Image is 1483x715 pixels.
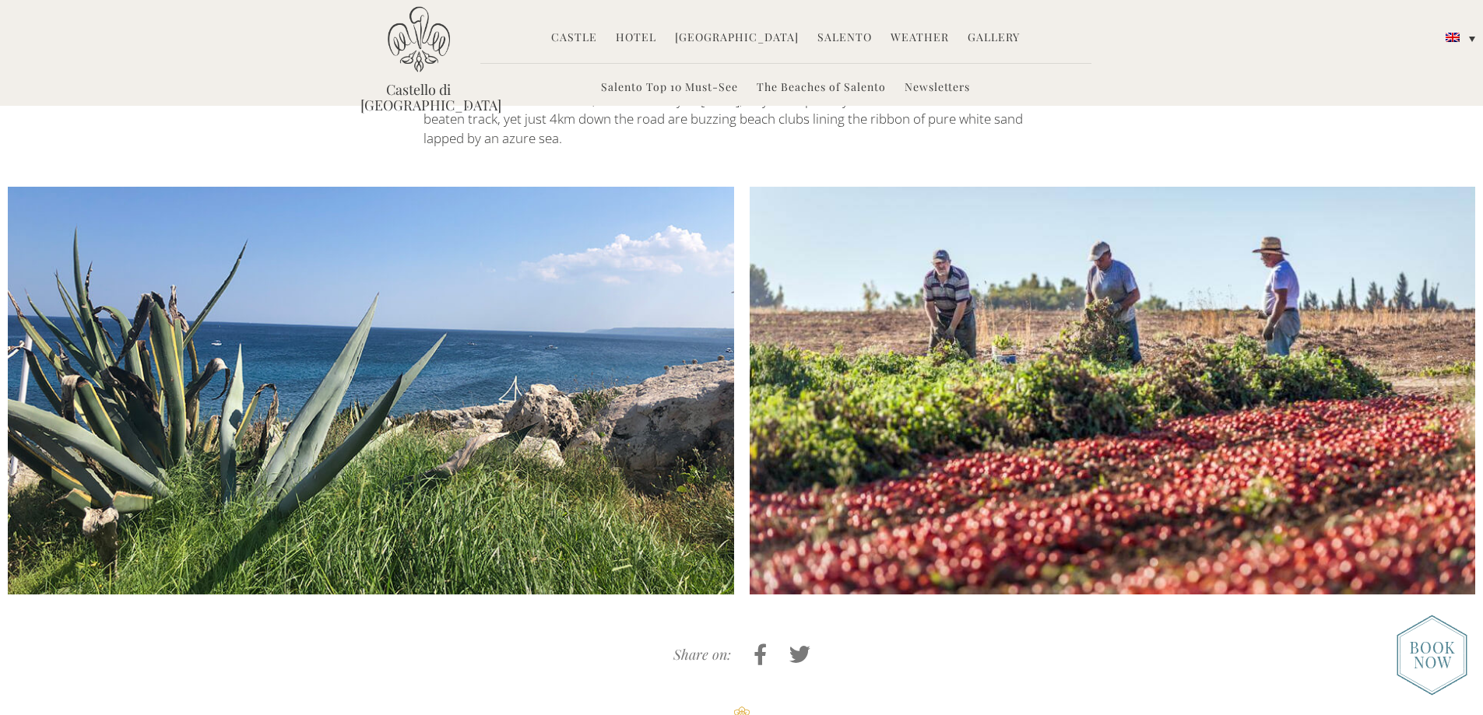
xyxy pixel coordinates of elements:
img: new-booknow.png [1397,615,1467,696]
h4: Share on: [673,647,731,663]
a: [GEOGRAPHIC_DATA] [675,30,799,47]
a: Castello di [GEOGRAPHIC_DATA] [360,82,477,113]
p: Yet despite these attractions, this is the Italy of [DATE], as yet unspoilt by the hordes of tour... [423,91,1060,148]
a: Salento Top 10 Must-See [601,79,738,97]
img: 20160130_img_0136_campagneugento.jpg [750,187,1476,594]
img: pugliapg_seaview_01_950x534.jpg [8,187,734,594]
a: Gallery [968,30,1020,47]
a: Salento [817,30,872,47]
img: English [1446,33,1460,42]
a: Weather [891,30,949,47]
a: The Beaches of Salento [757,79,886,97]
img: Castello di Ugento [388,6,450,72]
a: Newsletters [905,79,970,97]
a: Hotel [616,30,656,47]
a: Castle [551,30,597,47]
